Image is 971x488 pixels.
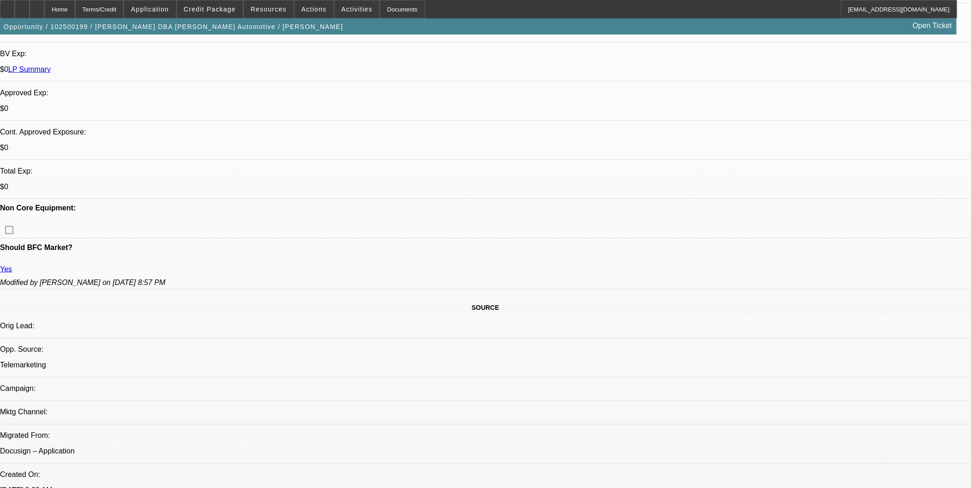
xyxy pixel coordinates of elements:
span: Resources [251,6,287,13]
button: Actions [294,0,334,18]
span: Application [131,6,169,13]
button: Resources [244,0,294,18]
span: Actions [301,6,327,13]
span: SOURCE [472,304,500,311]
a: Open Ticket [909,18,956,34]
button: Application [124,0,176,18]
span: Opportunity / 102500199 / [PERSON_NAME] DBA [PERSON_NAME] Automotive / [PERSON_NAME] [4,23,343,30]
button: Activities [335,0,380,18]
a: LP Summary [8,65,51,73]
span: Credit Package [184,6,236,13]
button: Credit Package [177,0,243,18]
span: Activities [341,6,373,13]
